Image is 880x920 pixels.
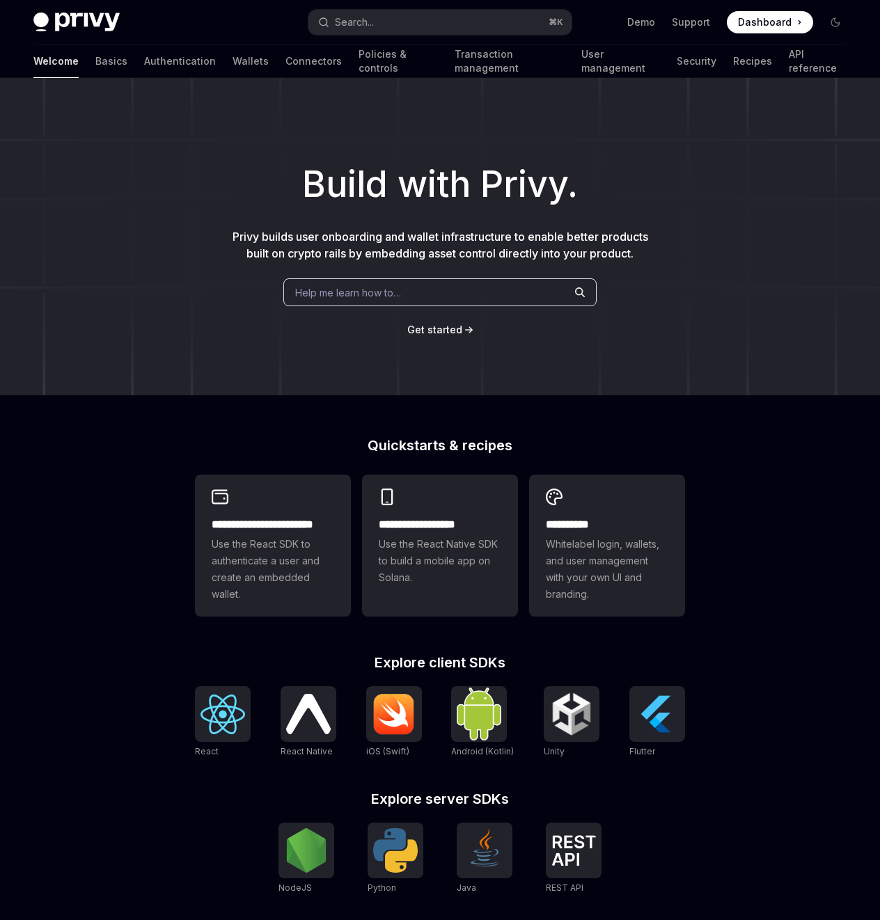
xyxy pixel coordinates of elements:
[379,536,501,586] span: Use the React Native SDK to build a mobile app on Solana.
[549,692,594,736] img: Unity
[629,686,685,759] a: FlutterFlutter
[335,14,374,31] div: Search...
[368,882,396,893] span: Python
[407,323,462,337] a: Get started
[457,688,501,740] img: Android (Kotlin)
[359,45,438,78] a: Policies & controls
[281,686,336,759] a: React NativeReact Native
[635,692,679,736] img: Flutter
[544,686,599,759] a: UnityUnity
[407,324,462,335] span: Get started
[551,835,596,866] img: REST API
[278,882,312,893] span: NodeJS
[627,15,655,29] a: Demo
[212,536,334,603] span: Use the React SDK to authenticate a user and create an embedded wallet.
[457,882,476,893] span: Java
[195,656,685,669] h2: Explore client SDKs
[824,11,847,33] button: Toggle dark mode
[366,686,422,759] a: iOS (Swift)iOS (Swift)
[195,792,685,806] h2: Explore server SDKs
[286,694,331,733] img: React Native
[281,746,333,756] span: React Native
[195,686,251,759] a: ReactReact
[549,17,563,28] span: ⌘ K
[789,45,847,78] a: API reference
[544,746,565,756] span: Unity
[672,15,710,29] a: Support
[529,475,685,617] a: **** *****Whitelabel login, wallets, and user management with your own UI and branding.
[373,828,418,873] img: Python
[308,10,572,35] button: Search...⌘K
[278,823,334,895] a: NodeJSNodeJS
[677,45,716,78] a: Security
[201,695,245,734] img: React
[33,45,79,78] a: Welcome
[368,823,423,895] a: PythonPython
[546,882,583,893] span: REST API
[733,45,772,78] a: Recipes
[546,823,602,895] a: REST APIREST API
[285,45,342,78] a: Connectors
[284,828,329,873] img: NodeJS
[233,45,269,78] a: Wallets
[22,157,858,212] h1: Build with Privy.
[457,823,512,895] a: JavaJava
[629,746,655,756] span: Flutter
[362,475,518,617] a: **** **** **** ***Use the React Native SDK to build a mobile app on Solana.
[462,828,507,873] img: Java
[195,746,219,756] span: React
[372,693,416,735] img: iOS (Swift)
[451,746,514,756] span: Android (Kotlin)
[727,11,813,33] a: Dashboard
[33,13,120,32] img: dark logo
[295,285,401,300] span: Help me learn how to…
[95,45,127,78] a: Basics
[738,15,792,29] span: Dashboard
[233,230,648,260] span: Privy builds user onboarding and wallet infrastructure to enable better products built on crypto ...
[546,536,668,603] span: Whitelabel login, wallets, and user management with your own UI and branding.
[144,45,216,78] a: Authentication
[455,45,565,78] a: Transaction management
[451,686,514,759] a: Android (Kotlin)Android (Kotlin)
[366,746,409,756] span: iOS (Swift)
[581,45,659,78] a: User management
[195,438,685,452] h2: Quickstarts & recipes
